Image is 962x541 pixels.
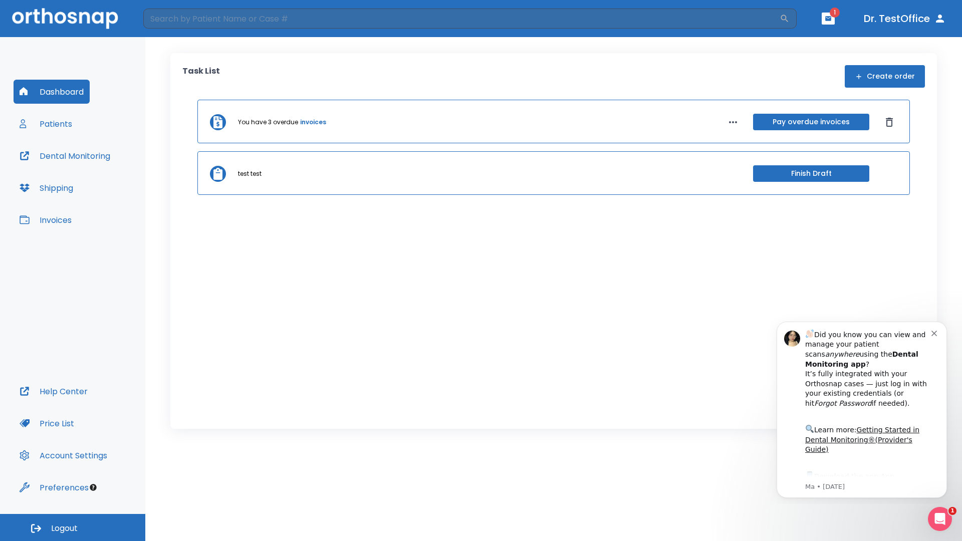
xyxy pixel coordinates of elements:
[845,65,925,88] button: Create order
[89,483,98,492] div: Tooltip anchor
[300,118,326,127] a: invoices
[44,160,133,178] a: App Store
[170,16,178,24] button: Dismiss notification
[881,114,897,130] button: Dismiss
[753,114,869,130] button: Pay overdue invoices
[14,475,95,499] button: Preferences
[860,10,950,28] button: Dr. TestOffice
[12,8,118,29] img: Orthosnap
[14,80,90,104] button: Dashboard
[51,523,78,534] span: Logout
[14,176,79,200] button: Shipping
[14,112,78,136] button: Patients
[14,144,116,168] button: Dental Monitoring
[928,507,952,531] iframe: Intercom live chat
[830,8,840,18] span: 1
[182,65,220,88] p: Task List
[14,443,113,467] button: Account Settings
[14,379,94,403] button: Help Center
[44,157,170,208] div: Download the app: | ​ Let us know if you need help getting started!
[948,507,956,515] span: 1
[14,208,78,232] button: Invoices
[238,169,262,178] p: test test
[238,118,298,127] p: You have 3 overdue
[14,411,80,435] button: Price List
[44,170,170,179] p: Message from Ma, sent 8w ago
[762,313,962,504] iframe: Intercom notifications message
[753,165,869,182] button: Finish Draft
[143,9,780,29] input: Search by Patient Name or Case #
